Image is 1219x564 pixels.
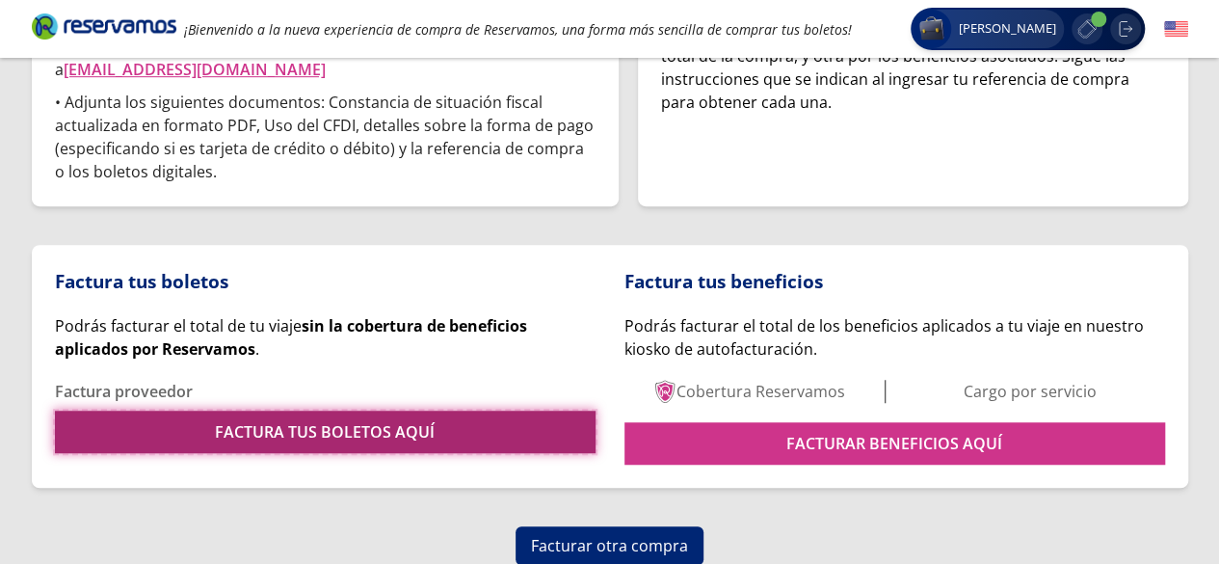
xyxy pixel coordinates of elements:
button: Cerrar sesión [1110,13,1141,44]
button: English [1164,17,1188,41]
a: Brand Logo [32,12,176,46]
p: Podrás facturar el total de los beneficios aplicados a tu viaje en nuestro kiosko de autofacturac... [624,314,1165,361]
a: FACTURAR BENEFICIOS AQUÍ [624,422,1165,465]
p: Cobertura Reservamos [676,380,845,403]
p: Factura proveedor [55,380,596,403]
a: [EMAIL_ADDRESS][DOMAIN_NAME] [64,59,326,80]
p: Factura tus boletos [55,268,596,296]
div: • Tu compra generará dos facturas: una por los boletos de autobús o total de la compra, y otra po... [661,21,1165,114]
p: • Adjunta los siguientes documentos: Constancia de situación fiscal actualizada en formato PDF, U... [55,91,596,183]
div: . [55,314,596,361]
a: FACTURA TUS BOLETOS AQUÍ [55,411,596,453]
em: ¡Bienvenido a la nueva experiencia de compra de Reservamos, una forma más sencilla de comprar tus... [184,20,852,39]
p: Cargo por servicio [964,380,1097,403]
span: [PERSON_NAME] [951,19,1064,39]
p: Factura tus beneficios [624,268,1165,296]
button: Próximo viaje [1072,13,1102,44]
span: Podrás facturar el total de tu viaje [55,315,527,360]
i: Brand Logo [32,12,176,40]
img: Basic service level [653,380,676,403]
